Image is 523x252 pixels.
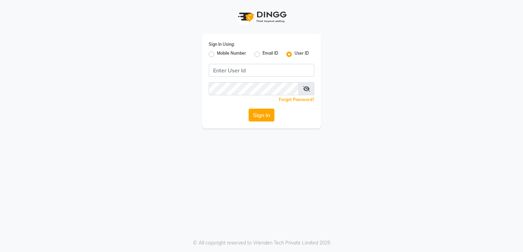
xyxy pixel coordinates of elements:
[209,82,299,95] input: Username
[295,50,309,58] label: User ID
[234,7,289,27] img: logo1.svg
[249,109,274,122] button: Sign In
[279,97,314,102] a: Forgot Password?
[217,50,246,58] label: Mobile Number
[209,41,235,47] label: Sign In Using:
[263,50,278,58] label: Email ID
[209,64,314,77] input: Username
